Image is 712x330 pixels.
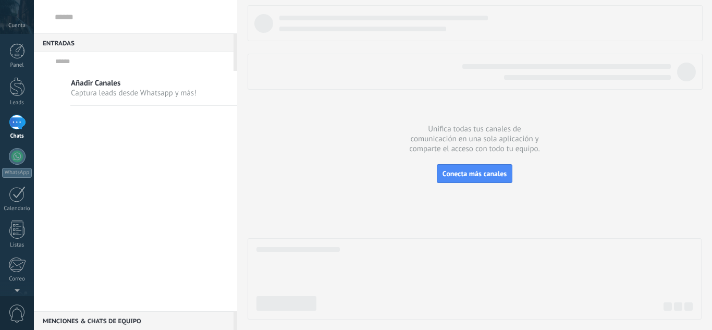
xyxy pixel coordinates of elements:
span: Cuenta [8,22,26,29]
span: Añadir Canales [71,78,197,88]
div: Calendario [2,205,32,212]
span: Captura leads desde Whatsapp y más! [71,88,197,98]
div: Menciones & Chats de equipo [34,311,234,330]
div: Panel [2,62,32,69]
div: Chats [2,133,32,140]
div: Entradas [34,33,234,52]
div: Listas [2,242,32,249]
div: Leads [2,100,32,106]
span: Conecta más canales [443,169,507,178]
div: Correo [2,276,32,283]
div: WhatsApp [2,168,32,178]
button: Conecta más canales [437,164,512,183]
